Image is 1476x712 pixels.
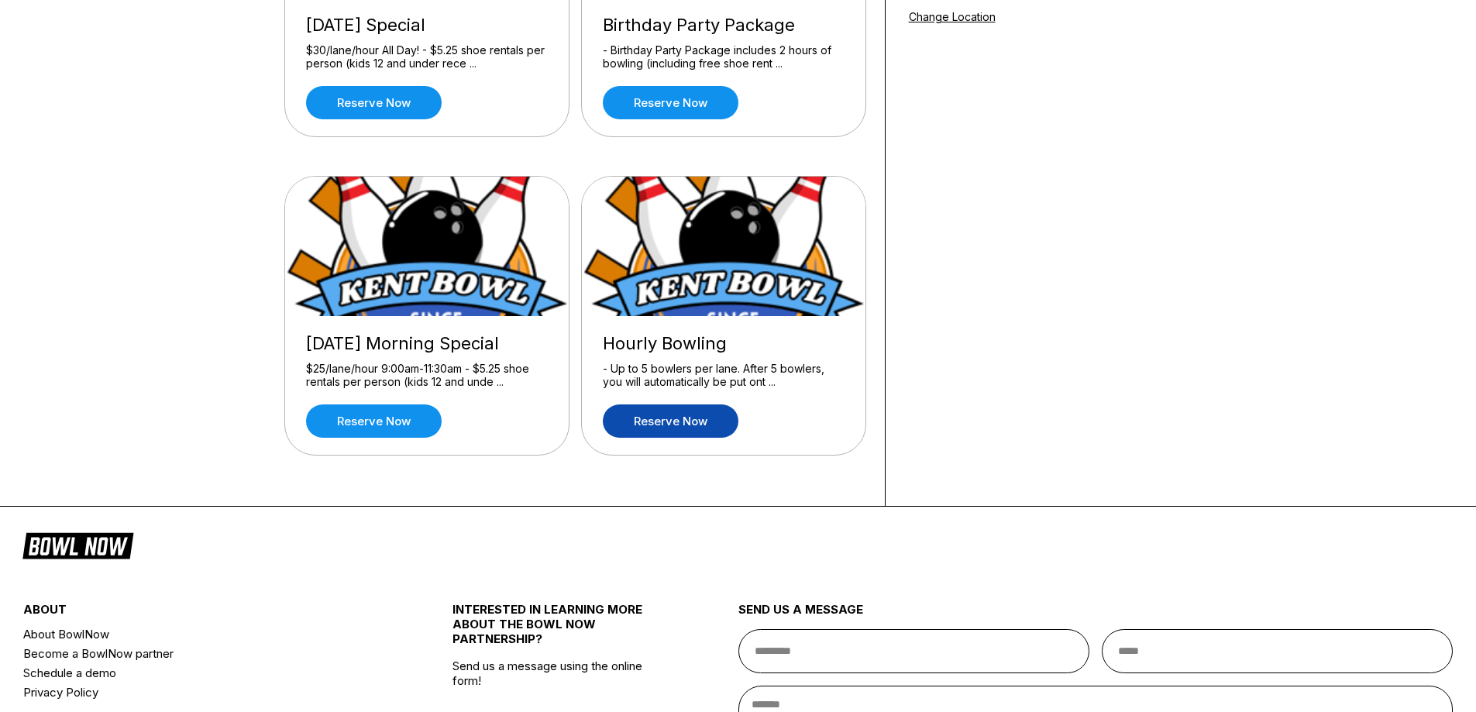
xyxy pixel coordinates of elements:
[306,362,548,389] div: $25/lane/hour 9:00am-11:30am - $5.25 shoe rentals per person (kids 12 and unde ...
[306,333,548,354] div: [DATE] Morning Special
[23,602,380,624] div: about
[306,86,442,119] a: Reserve now
[603,86,738,119] a: Reserve now
[23,683,380,702] a: Privacy Policy
[306,404,442,438] a: Reserve now
[23,663,380,683] a: Schedule a demo
[582,177,867,316] img: Hourly Bowling
[603,404,738,438] a: Reserve now
[603,333,845,354] div: Hourly Bowling
[306,43,548,71] div: $30/lane/hour All Day! - $5.25 shoe rentals per person (kids 12 and under rece ...
[452,602,667,659] div: INTERESTED IN LEARNING MORE ABOUT THE BOWL NOW PARTNERSHIP?
[603,43,845,71] div: - Birthday Party Package includes 2 hours of bowling (including free shoe rent ...
[603,362,845,389] div: - Up to 5 bowlers per lane. After 5 bowlers, you will automatically be put ont ...
[23,644,380,663] a: Become a BowlNow partner
[909,10,996,23] a: Change Location
[738,602,1454,629] div: send us a message
[285,177,570,316] img: Sunday Morning Special
[23,624,380,644] a: About BowlNow
[603,15,845,36] div: Birthday Party Package
[306,15,548,36] div: [DATE] Special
